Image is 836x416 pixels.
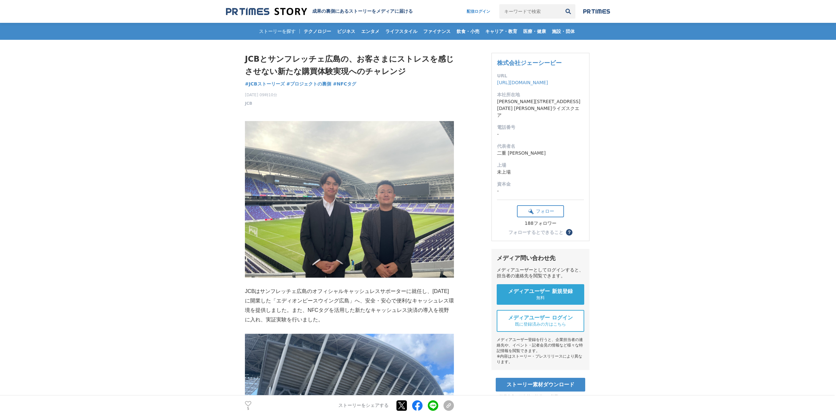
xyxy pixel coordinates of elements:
a: 株式会社ジェーシービー [497,59,562,66]
button: フォロー [517,205,564,217]
span: ファイナンス [421,28,453,34]
a: 施設・団体 [549,23,577,40]
dt: 電話番号 [497,124,584,131]
a: ビジネス [334,23,358,40]
dd: [PERSON_NAME][STREET_ADDRESS][DATE] [PERSON_NAME]ライズスクエア [497,98,584,119]
a: #JCBストーリーズ [245,81,285,87]
a: #NFCタグ [333,81,356,87]
span: ライフスタイル [383,28,420,34]
div: フォローするとできること [508,230,563,235]
span: エンタメ [359,28,382,34]
span: 施設・団体 [549,28,577,34]
a: 飲食・小売 [454,23,482,40]
img: thumbnail_2f375dc0-a0cd-11ef-aad1-1d2fe9fa864f.jpeg [245,121,454,278]
a: テクノロジー [301,23,334,40]
button: 検索 [561,4,575,19]
a: [URL][DOMAIN_NAME] [497,80,548,85]
a: メディアユーザー ログイン 既に登録済みの方はこちら [497,310,584,332]
a: 医療・健康 [521,23,549,40]
dt: 資本金 [497,181,584,188]
a: エンタメ [359,23,382,40]
a: JCB [245,100,252,106]
dt: 代表者名 [497,143,584,150]
dt: 本社所在地 [497,91,584,98]
a: メディアユーザー 新規登録 無料 [497,284,584,305]
div: メディア問い合わせ先 [497,254,584,262]
a: ライフスタイル [383,23,420,40]
dt: 上場 [497,162,584,169]
h2: 成果の裏側にあるストーリーをメディアに届ける [312,8,413,14]
h1: JCBとサンフレッチェ広島の、お客さまにストレスを感じさせない新たな購買体験実現へのチャレンジ [245,53,454,78]
p: JCBはサンフレッチェ広島のオフィシャルキャッシュレスサポーターに就任し、[DATE]に開業した「エディオンピースウイング広島」へ、安全・安心で便利なキャッシュレス環境を提供しました。また、NF... [245,287,454,324]
span: ビジネス [334,28,358,34]
button: ？ [566,229,572,236]
img: prtimes [583,9,610,14]
span: メディアユーザー ログイン [508,315,573,321]
a: 配信ログイン [460,4,497,19]
dd: - [497,131,584,138]
a: キャリア・教育 [483,23,520,40]
span: 既に登録済みの方はこちら [515,321,566,327]
img: 成果の裏側にあるストーリーをメディアに届ける [226,7,307,16]
a: ファイナンス [421,23,453,40]
span: 医療・健康 [521,28,549,34]
span: メディアユーザー 新規登録 [508,288,573,295]
a: #プロジェクトの裏側 [286,81,331,87]
div: メディアユーザー登録を行うと、企業担当者の連絡先や、イベント・記者会見の情報など様々な特記情報を閲覧できます。 ※内容はストーリー・プレスリリースにより異なります。 [497,337,584,365]
span: [DATE] 09時10分 [245,92,277,98]
dt: URL [497,72,584,79]
span: キャリア・教育 [483,28,520,34]
span: 飲食・小売 [454,28,482,34]
span: ？ [567,230,571,235]
a: 成果の裏側にあるストーリーをメディアに届ける 成果の裏側にあるストーリーをメディアに届ける [226,7,413,16]
dd: 二重 [PERSON_NAME] [497,150,584,157]
dd: - [497,188,584,194]
span: テクノロジー [301,28,334,34]
input: キーワードで検索 [499,4,561,19]
p: ストーリーをシェアする [338,403,389,409]
p: 掲載内容や画像等は報道にご利用いただけます [491,394,589,400]
div: メディアユーザーとしてログインすると、担当者の連絡先を閲覧できます。 [497,267,584,279]
div: 188フォロワー [517,221,564,226]
a: ストーリー素材ダウンロード [496,378,585,392]
span: 無料 [536,295,545,301]
dd: 未上場 [497,169,584,176]
p: 5 [245,407,251,410]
